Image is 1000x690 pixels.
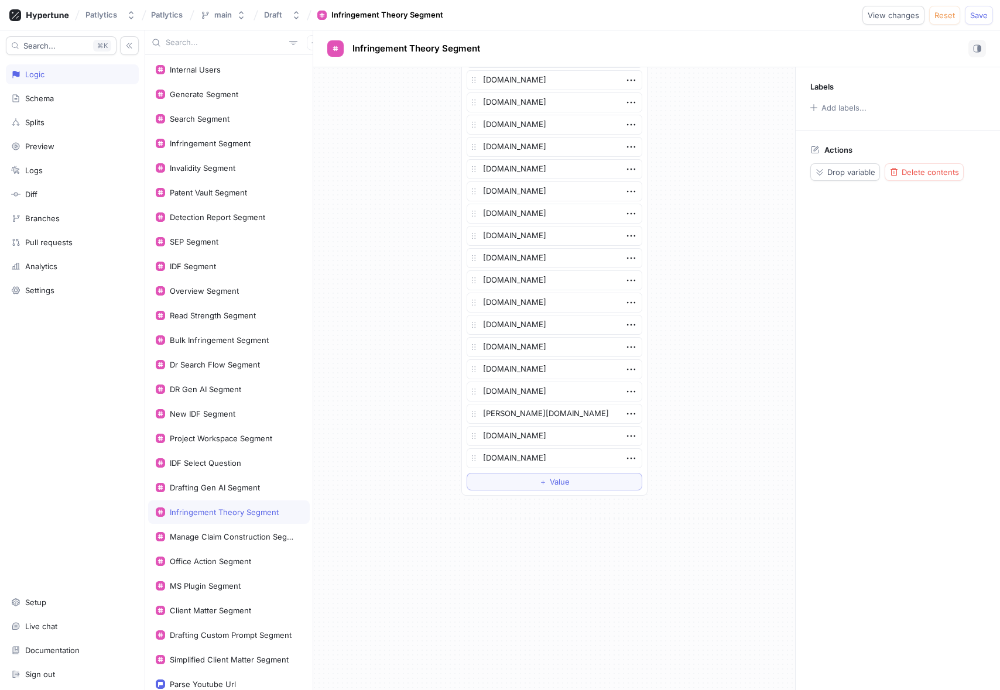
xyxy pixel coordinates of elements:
div: New IDF Segment [170,409,235,418]
textarea: [DOMAIN_NAME] [467,226,642,246]
div: DR Gen AI Segment [170,385,241,394]
textarea: [PERSON_NAME][DOMAIN_NAME] [467,404,642,424]
div: Splits [25,118,44,127]
div: Draft [264,10,282,20]
div: Drafting Gen AI Segment [170,483,260,492]
button: main [196,5,251,25]
div: K [93,40,111,52]
div: SEP Segment [170,237,218,246]
div: Sign out [25,670,55,679]
button: Delete contents [885,163,964,181]
span: Patlytics [151,11,183,19]
p: Labels [810,82,834,91]
button: ＋Value [467,473,642,490]
div: Internal Users [170,65,221,74]
div: IDF Select Question [170,458,241,468]
div: MS Plugin Segment [170,581,241,591]
div: Simplified Client Matter Segment [170,655,289,664]
div: Office Action Segment [170,557,251,566]
div: Setup [25,598,46,607]
div: Patent Vault Segment [170,188,247,197]
textarea: [DOMAIN_NAME] [467,181,642,201]
div: Patlytics [85,10,117,20]
span: Reset [934,12,955,19]
div: Invalidity Segment [170,163,235,173]
div: Settings [25,286,54,295]
div: Project Workspace Segment [170,434,272,443]
div: Documentation [25,646,80,655]
div: Overview Segment [170,286,239,296]
textarea: [DOMAIN_NAME] [467,448,642,468]
span: Value [550,478,570,485]
textarea: [DOMAIN_NAME] [467,315,642,335]
div: IDF Segment [170,262,216,271]
div: Dr Search Flow Segment [170,360,260,369]
div: Manage Claim Construction Segment [170,532,297,541]
span: View changes [868,12,919,19]
textarea: [DOMAIN_NAME] [467,337,642,357]
div: Drafting Custom Prompt Segment [170,630,292,640]
button: Draft [259,5,306,25]
div: Parse Youtube Url [170,679,236,689]
span: Save [970,12,988,19]
button: Drop variable [810,163,880,181]
a: Documentation [6,640,139,660]
textarea: [DOMAIN_NAME] [467,359,642,379]
textarea: [DOMAIN_NAME] [467,248,642,268]
input: Search... [166,37,285,49]
textarea: [DOMAIN_NAME] [467,159,642,179]
button: Add labels... [806,100,869,115]
div: Search Segment [170,114,230,123]
textarea: [DOMAIN_NAME] [467,92,642,112]
div: Logic [25,70,44,79]
div: Read Strength Segment [170,311,256,320]
textarea: [DOMAIN_NAME] [467,137,642,157]
div: main [214,10,232,20]
textarea: [DOMAIN_NAME] [467,204,642,224]
div: Schema [25,94,54,103]
div: Diff [25,190,37,199]
textarea: [DOMAIN_NAME] [467,382,642,401]
div: Preview [25,142,54,151]
p: Actions [824,145,852,155]
div: Live chat [25,622,57,631]
span: Infringement Theory Segment [352,44,480,53]
span: Drop variable [827,169,875,176]
div: Pull requests [25,238,73,247]
div: Bulk Infringement Segment [170,335,269,345]
textarea: [DOMAIN_NAME] [467,70,642,90]
button: Save [965,6,993,25]
button: View changes [862,6,924,25]
span: ＋ [539,478,547,485]
button: Reset [929,6,960,25]
button: Patlytics [81,5,141,25]
textarea: [DOMAIN_NAME] [467,270,642,290]
textarea: [DOMAIN_NAME] [467,293,642,313]
div: Generate Segment [170,90,238,99]
div: Analytics [25,262,57,271]
span: Search... [23,42,56,49]
div: Infringement Theory Segment [331,9,443,21]
button: Search...K [6,36,117,55]
div: Logs [25,166,43,175]
div: Infringement Theory Segment [170,507,279,517]
div: Infringement Segment [170,139,251,148]
div: Add labels... [821,104,867,112]
div: Client Matter Segment [170,606,251,615]
textarea: [DOMAIN_NAME] [467,115,642,135]
div: Branches [25,214,60,223]
textarea: [DOMAIN_NAME] [467,426,642,446]
span: Delete contents [902,169,959,176]
div: Detection Report Segment [170,212,265,222]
